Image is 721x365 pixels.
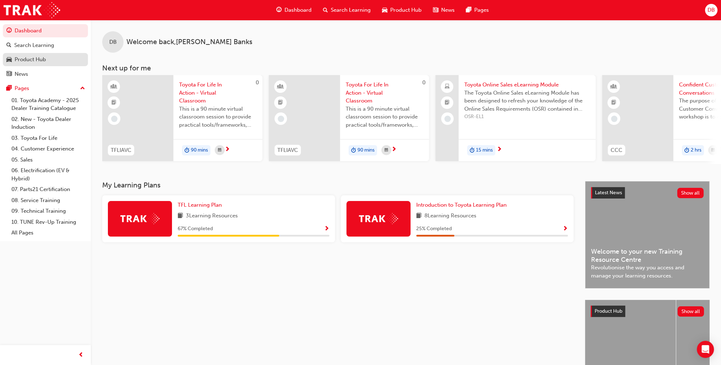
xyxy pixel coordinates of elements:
[595,308,622,314] span: Product Hub
[284,6,312,14] span: Dashboard
[585,181,710,289] a: Latest NewsShow allWelcome to your new Training Resource CentreRevolutionise the way you access a...
[691,146,701,154] span: 2 hrs
[591,248,704,264] span: Welcome to your new Training Resource Centre
[323,6,328,15] span: search-icon
[9,195,88,206] a: 08. Service Training
[460,3,495,17] a: pages-iconPages
[15,84,29,92] div: Pages
[111,116,117,122] span: learningRecordVerb_NONE-icon
[102,181,574,189] h3: My Learning Plans
[9,206,88,217] a: 09. Technical Training
[611,98,616,107] span: booktick-icon
[191,146,208,154] span: 90 mins
[416,225,452,233] span: 25 % Completed
[3,68,88,81] a: News
[6,28,12,34] span: guage-icon
[427,3,460,17] a: news-iconNews
[15,70,28,78] div: News
[611,116,617,122] span: learningRecordVerb_NONE-icon
[433,6,438,15] span: news-icon
[278,98,283,107] span: booktick-icon
[9,227,88,238] a: All Pages
[357,146,375,154] span: 90 mins
[424,212,476,221] span: 8 Learning Resources
[3,82,88,95] button: Pages
[4,2,60,18] img: Trak
[324,224,329,233] button: Show Progress
[3,24,88,37] a: Dashboard
[476,146,493,154] span: 15 mins
[416,201,510,209] a: Introduction to Toyota Learning Plan
[218,146,221,155] span: calendar-icon
[178,201,225,209] a: TFL Learning Plan
[178,225,213,233] span: 67 % Completed
[120,213,160,224] img: Trak
[9,95,88,114] a: 01. Toyota Academy - 2025 Dealer Training Catalogue
[464,81,590,89] span: Toyota Online Sales eLearning Module
[346,81,423,105] span: Toyota For Life In Action - Virtual Classroom
[111,98,116,107] span: booktick-icon
[445,82,450,91] span: laptop-icon
[563,224,568,233] button: Show Progress
[9,133,88,144] a: 03. Toyota For Life
[591,306,704,317] a: Product HubShow all
[684,146,689,155] span: duration-icon
[591,187,704,199] a: Latest NewsShow all
[9,143,88,154] a: 04. Customer Experience
[346,105,423,129] span: This is a 90 minute virtual classroom session to provide practical tools/frameworks, behaviours a...
[3,23,88,82] button: DashboardSearch LearningProduct HubNews
[109,38,117,46] span: DB
[278,116,284,122] span: learningRecordVerb_NONE-icon
[331,6,371,14] span: Search Learning
[3,39,88,52] a: Search Learning
[179,81,257,105] span: Toyota For Life In Action - Virtual Classroom
[711,146,715,155] span: calendar-icon
[9,217,88,228] a: 10. TUNE Rev-Up Training
[91,64,721,72] h3: Next up for me
[445,98,450,107] span: booktick-icon
[14,41,54,49] div: Search Learning
[9,184,88,195] a: 07. Parts21 Certification
[80,84,85,93] span: up-icon
[271,3,317,17] a: guage-iconDashboard
[435,75,596,161] a: Toyota Online Sales eLearning ModuleThe Toyota Online Sales eLearning Module has been designed to...
[390,6,422,14] span: Product Hub
[391,147,397,153] span: next-icon
[382,6,387,15] span: car-icon
[474,6,489,14] span: Pages
[178,202,222,208] span: TFL Learning Plan
[359,213,398,224] img: Trak
[317,3,376,17] a: search-iconSearch Learning
[416,212,422,221] span: book-icon
[186,212,238,221] span: 3 Learning Resources
[416,202,507,208] span: Introduction to Toyota Learning Plan
[9,154,88,165] a: 05. Sales
[697,341,714,358] div: Open Intercom Messenger
[111,82,116,91] span: learningResourceType_INSTRUCTOR_LED-icon
[179,105,257,129] span: This is a 90 minute virtual classroom session to provide practical tools/frameworks, behaviours a...
[707,6,715,14] span: DB
[324,226,329,232] span: Show Progress
[276,6,282,15] span: guage-icon
[466,6,471,15] span: pages-icon
[6,85,12,92] span: pages-icon
[464,89,590,113] span: The Toyota Online Sales eLearning Module has been designed to refresh your knowledge of the Onlin...
[563,226,568,232] span: Show Progress
[441,6,455,14] span: News
[78,351,84,360] span: prev-icon
[111,146,131,154] span: TFLIAVC
[351,146,356,155] span: duration-icon
[126,38,252,46] span: Welcome back , [PERSON_NAME] Banks
[705,4,717,16] button: DB
[595,190,622,196] span: Latest News
[611,82,616,91] span: learningResourceType_INSTRUCTOR_LED-icon
[9,165,88,184] a: 06. Electrification (EV & Hybrid)
[102,75,262,161] a: 0TFLIAVCToyota For Life In Action - Virtual ClassroomThis is a 90 minute virtual classroom sessio...
[6,42,11,49] span: search-icon
[3,53,88,66] a: Product Hub
[178,212,183,221] span: book-icon
[677,188,704,198] button: Show all
[497,147,502,153] span: next-icon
